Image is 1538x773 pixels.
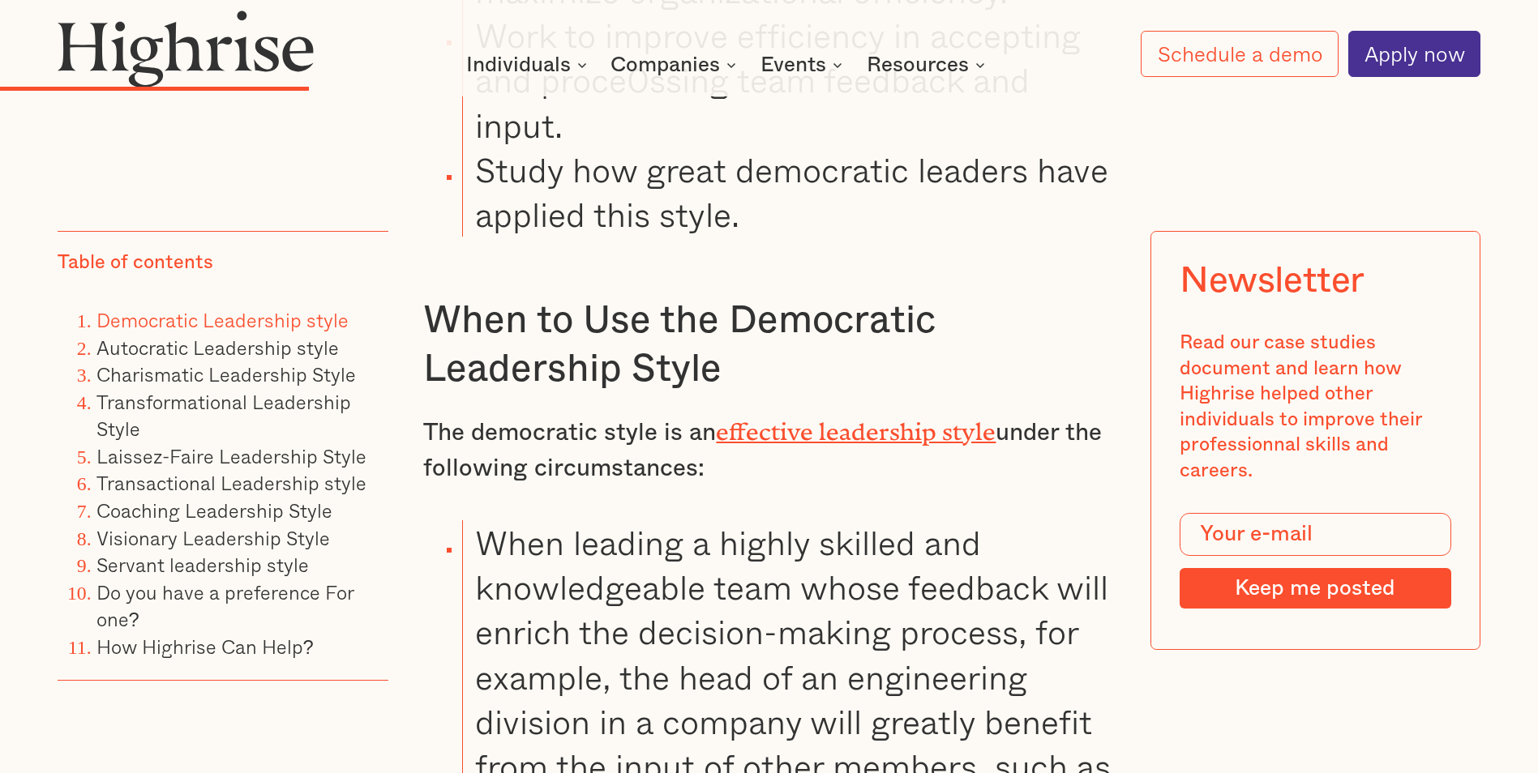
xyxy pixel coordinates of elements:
[96,577,353,634] a: Do you have a preference For one?
[96,549,309,579] a: Servant leadership style
[1180,260,1364,302] div: Newsletter
[96,441,366,471] a: Laissez-Faire Leadership Style
[96,495,332,525] a: Coaching Leadership Style
[610,55,741,75] div: Companies
[96,523,330,553] a: Visionary Leadership Style
[760,55,847,75] div: Events
[58,250,213,276] div: Table of contents
[1141,31,1338,77] a: Schedule a demo
[1180,513,1450,609] form: Modal Form
[96,359,356,389] a: Charismatic Leadership Style
[760,55,826,75] div: Events
[1180,331,1450,484] div: Read our case studies document and learn how Highrise helped other individuals to improve their p...
[1348,31,1480,78] a: Apply now
[466,55,592,75] div: Individuals
[1180,513,1450,556] input: Your e-mail
[716,418,996,433] a: effective leadership style
[466,55,571,75] div: Individuals
[96,386,351,444] a: Transformational Leadership Style
[462,147,1115,237] li: Study how great democratic leaders have applied this style.
[58,10,315,88] img: Highrise logo
[867,55,969,75] div: Resources
[1180,568,1450,609] input: Keep me posted
[96,631,314,661] a: How Highrise Can Help?
[96,468,366,498] a: Transactional Leadership style
[610,55,720,75] div: Companies
[423,297,1114,393] h3: When to Use the Democratic Leadership Style
[423,410,1114,487] p: The democratic style is an under the following circumstances:
[96,332,339,362] a: Autocratic Leadership style
[96,305,349,335] a: Democratic Leadership style
[867,55,990,75] div: Resources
